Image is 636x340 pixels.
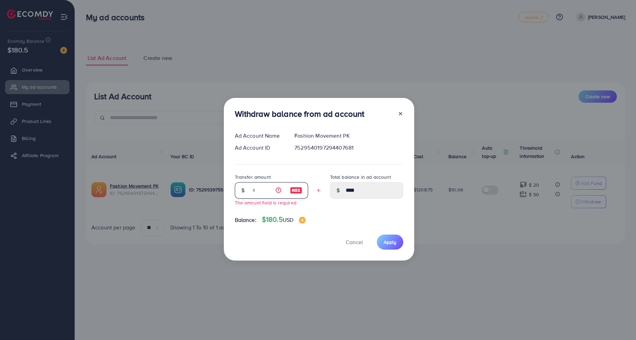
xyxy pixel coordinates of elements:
span: USD [283,216,293,224]
span: Balance: [235,216,256,224]
div: Ad Account ID [229,144,289,152]
div: Ad Account Name [229,132,289,140]
div: Fashion Movement PK [289,132,408,140]
small: The amount field is required [235,199,296,206]
span: Apply [384,239,396,245]
label: Transfer amount [235,174,271,180]
label: Total balance in ad account [330,174,391,180]
button: Cancel [337,235,371,249]
iframe: Chat [607,309,631,335]
span: Cancel [346,238,363,246]
div: 7529540197294407681 [289,144,408,152]
h4: $180.5 [262,215,306,224]
button: Apply [377,235,403,249]
img: image [299,217,306,224]
h3: Withdraw balance from ad account [235,109,365,119]
img: image [290,186,302,194]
